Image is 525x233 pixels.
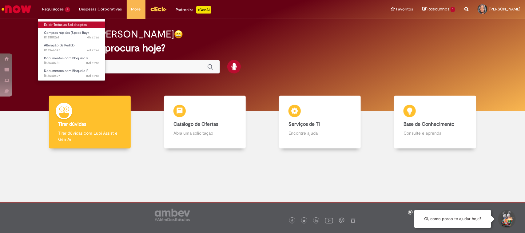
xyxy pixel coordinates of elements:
[38,30,105,41] a: Aberto R13581261 : Compras rápidas (Speed Buy)
[315,219,318,223] img: logo_footer_linkedin.png
[58,130,121,142] p: Tirar dúvidas com Lupi Assist e Gen Ai
[32,96,147,149] a: Tirar dúvidas Tirar dúvidas com Lupi Assist e Gen Ai
[58,121,86,127] b: Tirar dúvidas
[404,121,454,127] b: Base de Conhecimento
[350,218,356,223] img: logo_footer_naosei.png
[378,96,493,149] a: Base de Conhecimento Consulte e aprenda
[38,68,105,79] a: Aberto R13540697 : Documentos com Bloqueio R
[263,96,378,149] a: Serviços de TI Encontre ajuda
[196,6,211,14] p: +GenAi
[325,216,333,224] img: logo_footer_youtube.png
[50,43,475,53] h2: O que você procura hoje?
[65,7,70,12] span: 4
[1,3,32,15] img: ServiceNow
[38,18,105,81] ul: Requisições
[44,73,99,78] span: R13540697
[86,61,99,65] span: 15d atrás
[87,48,99,53] time: 25/09/2025 12:02:33
[86,73,99,78] time: 16/09/2025 16:17:00
[44,61,99,65] span: R13540731
[173,121,218,127] b: Catálogo de Ofertas
[86,73,99,78] span: 15d atrás
[38,22,105,28] a: Exibir Todas as Solicitações
[176,6,211,14] div: Padroniza
[489,6,520,12] span: [PERSON_NAME]
[155,209,190,221] img: logo_footer_ambev_rotulo_gray.png
[147,96,262,149] a: Catálogo de Ofertas Abra uma solicitação
[86,61,99,65] time: 16/09/2025 16:21:19
[497,210,516,228] button: Iniciar Conversa de Suporte
[303,219,306,223] img: logo_footer_twitter.png
[44,69,89,73] span: Documentos com Bloqueio R
[38,55,105,66] a: Aberto R13540731 : Documentos com Bloqueio R
[42,6,64,12] span: Requisições
[44,43,75,48] span: Alteração de Pedido
[428,6,450,12] span: Rascunhos
[174,30,183,39] img: happy-face.png
[44,30,89,35] span: Compras rápidas (Speed Buy)
[414,210,491,228] div: Oi, como posso te ajudar hoje?
[44,48,99,53] span: R13566325
[288,130,352,136] p: Encontre ajuda
[291,219,294,223] img: logo_footer_facebook.png
[79,6,122,12] span: Despesas Corporativas
[87,35,99,40] span: 4h atrás
[404,130,467,136] p: Consulte e aprenda
[339,218,344,223] img: logo_footer_workplace.png
[50,29,174,40] h2: Boa tarde, [PERSON_NAME]
[288,121,320,127] b: Serviços de TI
[422,6,455,12] a: Rascunhos
[44,56,89,61] span: Documentos com Bloqueio R
[131,6,141,12] span: More
[38,42,105,53] a: Aberto R13566325 : Alteração de Pedido
[44,35,99,40] span: R13581261
[150,4,167,14] img: click_logo_yellow_360x200.png
[173,130,237,136] p: Abra uma solicitação
[87,48,99,53] span: 6d atrás
[87,35,99,40] time: 30/09/2025 12:30:52
[451,7,455,12] span: 1
[396,6,413,12] span: Favoritos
